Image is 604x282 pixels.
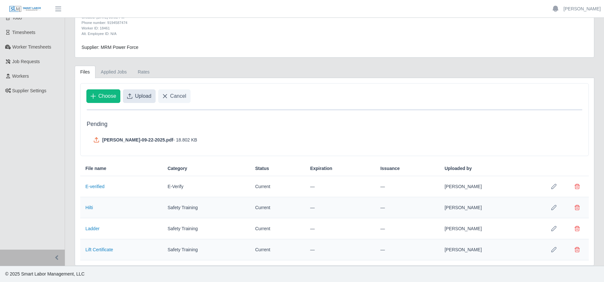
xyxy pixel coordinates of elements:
span: Uploaded by [445,165,472,172]
div: Alt. Employee ID: N/A [82,31,373,37]
span: © 2025 Smart Labor Management, LLC [5,271,84,276]
button: Delete file [571,201,584,214]
td: — [375,197,440,218]
a: Hilti [85,205,93,210]
a: Rates [132,66,155,78]
div: Phone number: 9194587474 [82,20,373,26]
td: Safety Training [162,239,250,260]
td: E-Verify [162,176,250,197]
button: Row Edit [547,222,560,235]
td: Current [250,176,305,197]
span: Cancel [170,92,186,100]
span: Timesheets [12,30,36,35]
a: Files [75,66,95,78]
span: Category [168,165,187,172]
span: Expiration [310,165,332,172]
span: Supplier: MRM Power Force [82,45,138,50]
span: Supplier Settings [12,88,47,93]
span: Workers [12,73,29,79]
span: Choose [98,92,116,100]
span: - 18.802 KB [173,137,197,143]
td: [PERSON_NAME] [439,176,542,197]
td: [PERSON_NAME] [439,239,542,260]
button: Row Edit [547,243,560,256]
a: [PERSON_NAME] [564,6,601,12]
button: Upload [123,89,156,103]
a: Ladder [85,226,100,231]
a: E-verified [85,184,104,189]
td: — [305,197,375,218]
td: — [375,218,440,239]
td: — [305,239,375,260]
td: — [305,218,375,239]
h5: Pending [87,121,582,128]
img: SLM Logo [9,6,41,13]
span: Upload [135,92,151,100]
span: File name [85,165,106,172]
button: Delete file [571,180,584,193]
button: Delete file [571,222,584,235]
button: Row Edit [547,180,560,193]
td: Current [250,197,305,218]
span: Issuance [380,165,400,172]
td: — [305,176,375,197]
span: Todo [12,15,22,20]
span: Worker Timesheets [12,44,51,50]
td: Current [250,218,305,239]
button: Choose [86,89,120,103]
span: Status [255,165,269,172]
div: Worker ID: 18461 [82,26,373,31]
td: Safety Training [162,197,250,218]
td: — [375,176,440,197]
a: Lift Certificate [85,247,113,252]
td: Safety Training [162,218,250,239]
td: Current [250,239,305,260]
td: — [375,239,440,260]
button: Delete file [571,243,584,256]
td: [PERSON_NAME] [439,218,542,239]
button: Cancel [158,89,191,103]
span: Job Requests [12,59,40,64]
button: Row Edit [547,201,560,214]
a: Applied Jobs [95,66,132,78]
span: [PERSON_NAME]-09-22-2025.pdf [102,137,173,143]
td: [PERSON_NAME] [439,197,542,218]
